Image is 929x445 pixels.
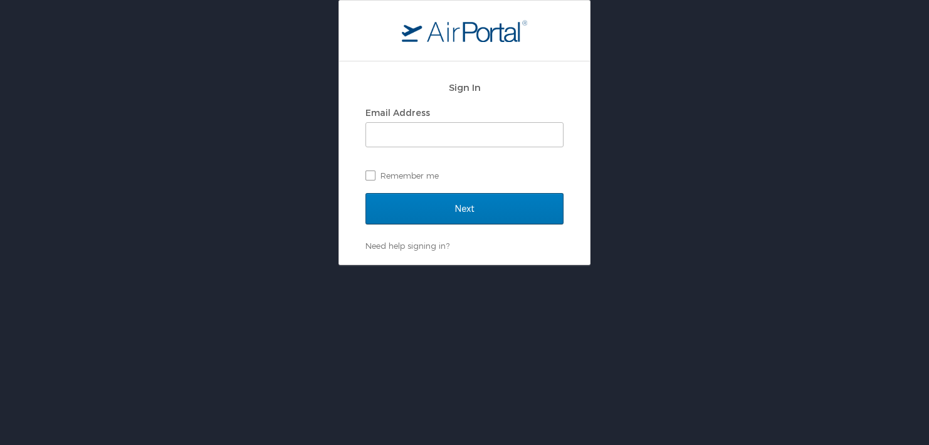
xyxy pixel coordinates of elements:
[365,107,430,118] label: Email Address
[365,241,449,251] a: Need help signing in?
[365,80,564,95] h2: Sign In
[365,193,564,224] input: Next
[402,19,527,42] img: logo
[365,166,564,185] label: Remember me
